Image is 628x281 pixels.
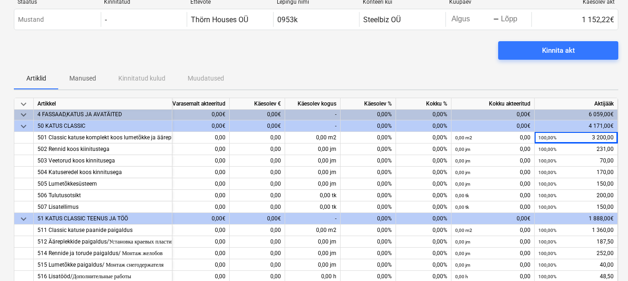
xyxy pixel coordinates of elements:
small: 100,00% [538,193,556,198]
div: 50 KATUS CLASSIC [37,120,168,132]
div: 0,00% [341,167,396,178]
div: 0,00% [341,213,396,225]
div: 0,00€ [230,109,285,120]
div: 0,00 [150,155,226,167]
div: 0,00 [455,225,530,236]
div: 0,00% [341,201,396,213]
div: 0,00 [230,236,285,248]
div: 0,00% [396,144,451,155]
small: 0,00 m2 [455,135,472,140]
div: 150,00 [538,201,614,213]
div: 51 KATUS CLASSIC TEENUS JA TÖÖ [37,213,168,225]
div: 0,00 [150,178,226,190]
div: 0,00% [396,109,451,120]
small: 100,00% [538,170,556,175]
div: 0,00% [396,236,451,248]
input: Algus [450,13,493,26]
small: 100,00% [538,239,556,244]
div: 0,00 [150,236,226,248]
div: 0,00 [230,201,285,213]
div: 0,00 [230,167,285,178]
div: 0,00 [230,132,285,144]
div: 0,00% [341,236,396,248]
div: 0,00 [150,190,226,201]
div: 503 Veetorud koos kinnitusega [37,155,168,167]
button: Kinnita akt [498,41,618,60]
div: 0,00% [396,213,451,225]
div: 0,00 [455,167,530,178]
div: 0,00 [230,190,285,201]
div: 0,00% [396,259,451,271]
div: 0,00 [230,248,285,259]
span: keyboard_arrow_down [18,121,29,132]
div: 512 Ääreplekkide paigaldus/Установка краевых пластин [37,236,168,248]
div: 0,00 jm [285,259,341,271]
small: 0,00 m2 [455,228,472,233]
small: 100,00% [538,135,556,140]
div: 511 Classic katuse paanide paigaldus [37,225,168,236]
div: Käesolev % [341,98,396,110]
div: 0,00% [341,155,396,167]
div: 0,00 [150,225,226,236]
div: 0,00 [150,132,226,144]
div: 0,00 jm [285,155,341,167]
div: Artikkel [34,98,172,110]
div: Aktijääk [535,98,618,110]
div: 0,00% [396,167,451,178]
div: 0,00 jm [285,167,341,178]
small: 0,00 jm [455,239,470,244]
div: 0,00 [455,132,530,144]
div: 0,00% [396,178,451,190]
div: 0,00 [455,178,530,190]
div: 0,00% [341,144,396,155]
div: 0,00% [341,259,396,271]
div: 505 Lumetõkkesüsteem [37,178,168,190]
small: 0,00 h [455,274,468,279]
div: 0,00 [150,144,226,155]
span: keyboard_arrow_down [18,109,29,120]
span: keyboard_arrow_down [18,99,29,110]
div: 1 360,00 [538,225,614,236]
small: 0,00 jm [455,170,470,175]
div: 0,00% [396,155,451,167]
div: 0953k [277,15,298,24]
div: 514 Rennide ja torude paigaldus/ Монтаж желобов [37,248,168,259]
div: 0,00€ [230,120,285,132]
div: 0,00 [150,248,226,259]
div: 200,00 [538,190,614,201]
div: 0,00 [150,167,226,178]
div: 0,00 [230,155,285,167]
div: 0,00 [455,190,530,201]
small: 0,00 jm [455,147,470,152]
p: Mustand [18,15,44,25]
div: 70,00 [538,155,614,167]
small: 0,00 jm [455,181,470,187]
p: Artiklid [25,74,47,83]
div: 0,00 m2 [285,132,341,144]
div: 504 Katuseredel koos kinnitusega [37,167,168,178]
div: 1 152,22€ [531,12,618,27]
p: Manused [69,74,96,83]
div: Thörn Houses OÜ [191,15,248,24]
div: 0,00 jm [285,178,341,190]
div: 0,00% [396,132,451,144]
small: 0,00 jm [455,158,470,163]
small: 100,00% [538,158,556,163]
div: - [285,213,341,225]
div: 0,00 [230,259,285,271]
div: - [493,17,499,22]
div: 150,00 [538,178,614,190]
div: 0,00 [230,178,285,190]
div: 231,00 [538,144,614,155]
div: 4 FASSAAD,KATUS JA AVATÄITED [37,109,168,120]
div: 0,00% [396,201,451,213]
small: 100,00% [538,181,556,187]
div: 0,00 [455,155,530,167]
div: 0,00 [150,201,226,213]
div: 0,00 [150,259,226,271]
div: 0,00% [341,132,396,144]
div: 0,00 [230,225,285,236]
div: 0,00€ [451,120,535,132]
div: 0,00€ [230,213,285,225]
div: Käesolev € [230,98,285,110]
